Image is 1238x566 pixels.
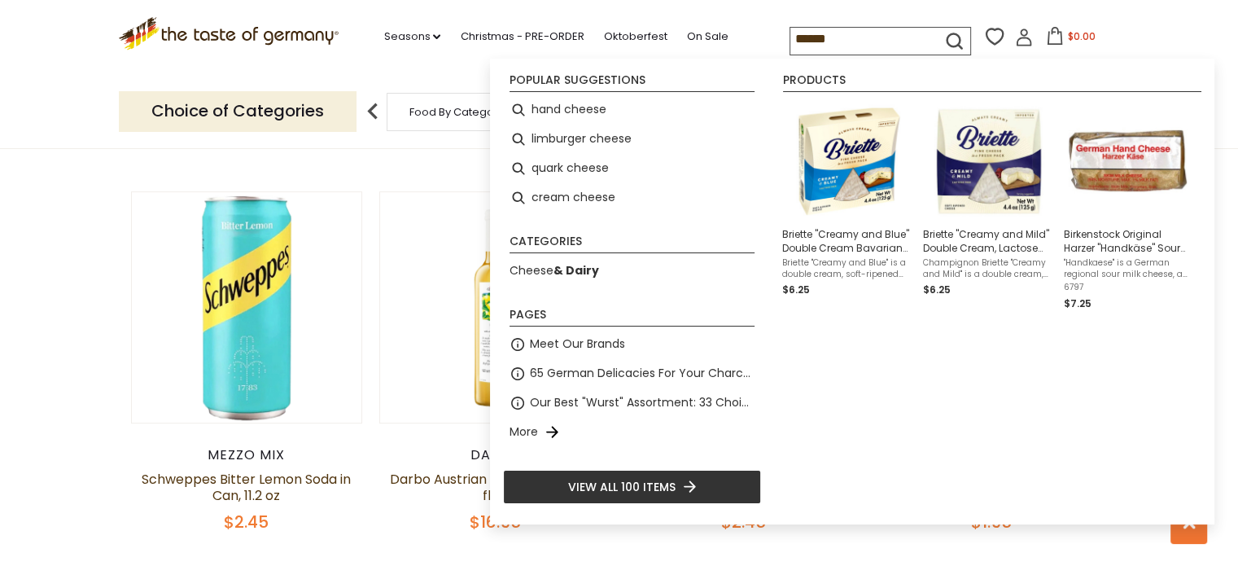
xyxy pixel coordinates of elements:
[782,102,910,312] a: Briette "Creamy and Blue" Double Cream Bavarian Blue Cheese Brie, 4.4 ozBriette "Creamy and Blue"...
[1064,227,1192,255] span: Birkenstock Original Harzer "Handkäse" Sour Milk Cheese 6.5 oz.
[383,28,440,46] a: Seasons
[503,183,761,213] li: cream cheese
[389,470,600,505] a: Darbo Austrian Lemon Syrup, 16.9 fl.oz
[1057,95,1198,318] li: Birkenstock Original Harzer "Handkäse" Sour Milk Cheese 6.5 oz.
[1069,102,1187,220] img: Birkenstock Original Harzer Sour Milk Cheese
[923,257,1051,280] span: Champignon Briette "Creamy and Mild" is a double cream, soft-ripened Bavarian camembert-like chee...
[686,28,728,46] a: On Sale
[1064,257,1192,280] span: "Handkaese" is a German regional sour milk cheese, a culinary specialty from the [GEOGRAPHIC_DATA...
[510,235,755,253] li: Categories
[132,192,362,423] img: Schweppes Bitter Lemon Soda in Can, 11.2 oz
[503,330,761,359] li: Meet Our Brands
[916,95,1057,318] li: Briette "Creamy and Mild" Double Cream, Lactose Free Bavarian Cheese, 4.4 oz
[503,359,761,388] li: 65 German Delicacies For Your Charcuterie Board
[782,283,810,296] span: $6.25
[1036,27,1105,51] button: $0.00
[530,364,755,383] a: 65 German Delicacies For Your Charcuterie Board
[469,511,520,533] span: $16.95
[503,257,761,286] li: Cheese& Dairy
[776,95,916,318] li: Briette "Creamy and Blue" Double Cream Bavarian Blue Cheese Brie, 4.4 oz
[490,59,1214,524] div: Instant Search Results
[131,447,363,463] div: Mezzo Mix
[510,261,599,280] a: Cheese& Dairy
[783,74,1201,92] li: Products
[553,262,599,279] b: & Dairy
[782,257,910,280] span: Briette "Creamy and Blue" is a double cream, soft-ripened Bavarian blue cheese brie in a fresh pa...
[503,154,761,183] li: quark cheese
[1064,102,1192,312] a: Birkenstock Original Harzer Sour Milk CheeseBirkenstock Original Harzer "Handkäse" Sour Milk Chee...
[923,283,951,296] span: $6.25
[224,511,269,533] span: $2.45
[782,227,910,255] span: Briette "Creamy and Blue" Double Cream Bavarian Blue Cheese Brie, 4.4 oz
[379,447,611,463] div: Darbo
[923,102,1051,312] a: Briette "Creamy and Mild" Double Cream, Lactose Free Bavarian Cheese, 4.4 ozChampignon Briette "C...
[460,28,584,46] a: Christmas - PRE-ORDER
[530,393,755,412] a: Our Best "Wurst" Assortment: 33 Choices For The Grillabend
[503,388,761,418] li: Our Best "Wurst" Assortment: 33 Choices For The Grillabend
[923,227,1051,255] span: Briette "Creamy and Mild" Double Cream, Lactose Free Bavarian Cheese, 4.4 oz
[603,28,667,46] a: Oktoberfest
[142,470,351,505] a: Schweppes Bitter Lemon Soda in Can, 11.2 oz
[1064,296,1091,310] span: $7.25
[119,91,357,131] p: Choice of Categories
[1064,282,1192,293] span: 6797
[380,192,610,423] img: Darbo Austrian Lemon Syrup, 16.9 fl.oz
[503,470,761,504] li: View all 100 items
[503,125,761,154] li: limburger cheese
[510,74,755,92] li: Popular suggestions
[568,478,676,496] span: View all 100 items
[503,95,761,125] li: hand cheese
[530,335,625,353] a: Meet Our Brands
[409,106,504,118] a: Food By Category
[503,418,761,447] li: More
[357,95,389,128] img: previous arrow
[1067,29,1095,43] span: $0.00
[510,309,755,327] li: Pages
